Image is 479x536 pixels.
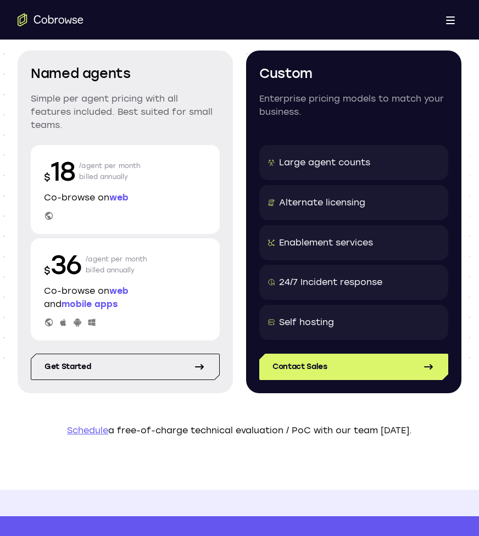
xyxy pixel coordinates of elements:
[259,92,448,119] p: Enterprise pricing models to match your business.
[259,354,448,380] a: Contact Sales
[44,284,207,311] p: Co-browse on and
[31,354,220,380] a: Get started
[31,92,220,132] p: Simple per agent pricing with all features included. Best suited for small teams.
[67,425,108,436] a: Schedule
[31,64,220,83] h2: Named agents
[86,247,147,282] p: /agent per month billed annually
[279,276,382,289] div: 24/7 Incident response
[44,265,51,277] span: $
[279,196,365,209] div: Alternate licensing
[44,171,51,183] span: $
[279,316,334,329] div: Self hosting
[279,156,370,169] div: Large agent counts
[18,13,83,26] a: Go to the home page
[44,247,81,282] p: 36
[62,299,118,309] span: mobile apps
[18,424,461,437] p: a free-of-charge technical evaluation / PoC with our team [DATE].
[79,154,141,189] p: /agent per month billed annually
[109,286,129,296] span: web
[44,191,207,204] p: Co-browse on
[44,154,75,189] p: 18
[109,192,129,203] span: web
[279,236,373,249] div: Enablement services
[259,64,448,83] h2: Custom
